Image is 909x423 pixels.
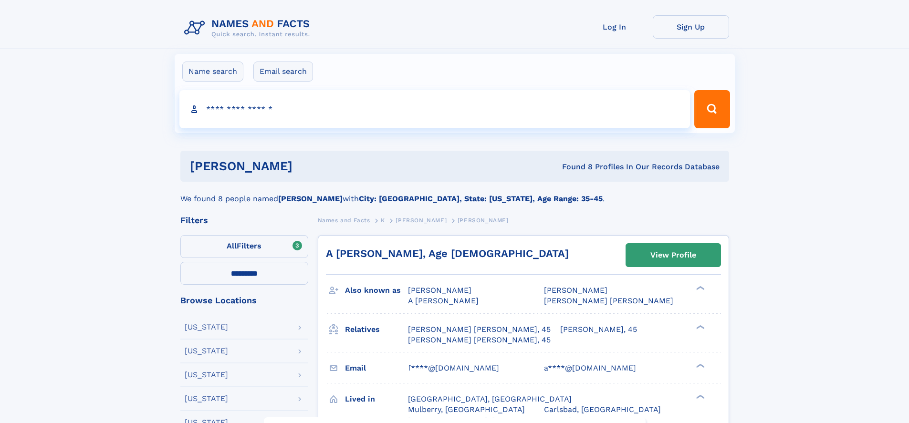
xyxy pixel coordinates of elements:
a: [PERSON_NAME] [396,214,447,226]
h3: Also known as [345,282,408,299]
div: Found 8 Profiles In Our Records Database [427,162,720,172]
a: Sign Up [653,15,729,39]
a: A [PERSON_NAME], Age [DEMOGRAPHIC_DATA] [326,248,569,259]
h3: Relatives [345,321,408,338]
div: Filters [180,216,308,225]
span: All [227,241,237,250]
div: [US_STATE] [185,347,228,355]
button: Search Button [694,90,730,128]
span: K [381,217,385,224]
span: [PERSON_NAME] [396,217,447,224]
input: search input [179,90,690,128]
a: Log In [576,15,653,39]
b: City: [GEOGRAPHIC_DATA], State: [US_STATE], Age Range: 35-45 [359,194,603,203]
span: [PERSON_NAME] [458,217,509,224]
label: Filters [180,235,308,258]
div: We found 8 people named with . [180,182,729,205]
div: ❯ [694,324,705,330]
a: K [381,214,385,226]
a: [PERSON_NAME] [PERSON_NAME], 45 [408,324,551,335]
div: [US_STATE] [185,395,228,402]
a: [PERSON_NAME], 45 [560,324,637,335]
span: [PERSON_NAME] [544,286,607,295]
div: [US_STATE] [185,323,228,331]
span: [PERSON_NAME] [PERSON_NAME] [544,296,673,305]
label: Email search [253,62,313,82]
img: Logo Names and Facts [180,15,318,41]
label: Name search [182,62,243,82]
h3: Email [345,360,408,376]
a: View Profile [626,244,721,267]
h1: [PERSON_NAME] [190,160,428,172]
div: ❯ [694,393,705,400]
span: Carlsbad, [GEOGRAPHIC_DATA] [544,405,661,414]
a: Names and Facts [318,214,370,226]
a: [PERSON_NAME] [PERSON_NAME], 45 [408,335,551,345]
div: View Profile [650,244,696,266]
b: [PERSON_NAME] [278,194,343,203]
span: [PERSON_NAME] [408,286,471,295]
div: Browse Locations [180,296,308,305]
span: A [PERSON_NAME] [408,296,479,305]
div: ❯ [694,285,705,291]
span: Mulberry, [GEOGRAPHIC_DATA] [408,405,525,414]
div: ❯ [694,362,705,369]
div: [US_STATE] [185,371,228,379]
h3: Lived in [345,391,408,407]
span: [GEOGRAPHIC_DATA], [GEOGRAPHIC_DATA] [408,394,572,403]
